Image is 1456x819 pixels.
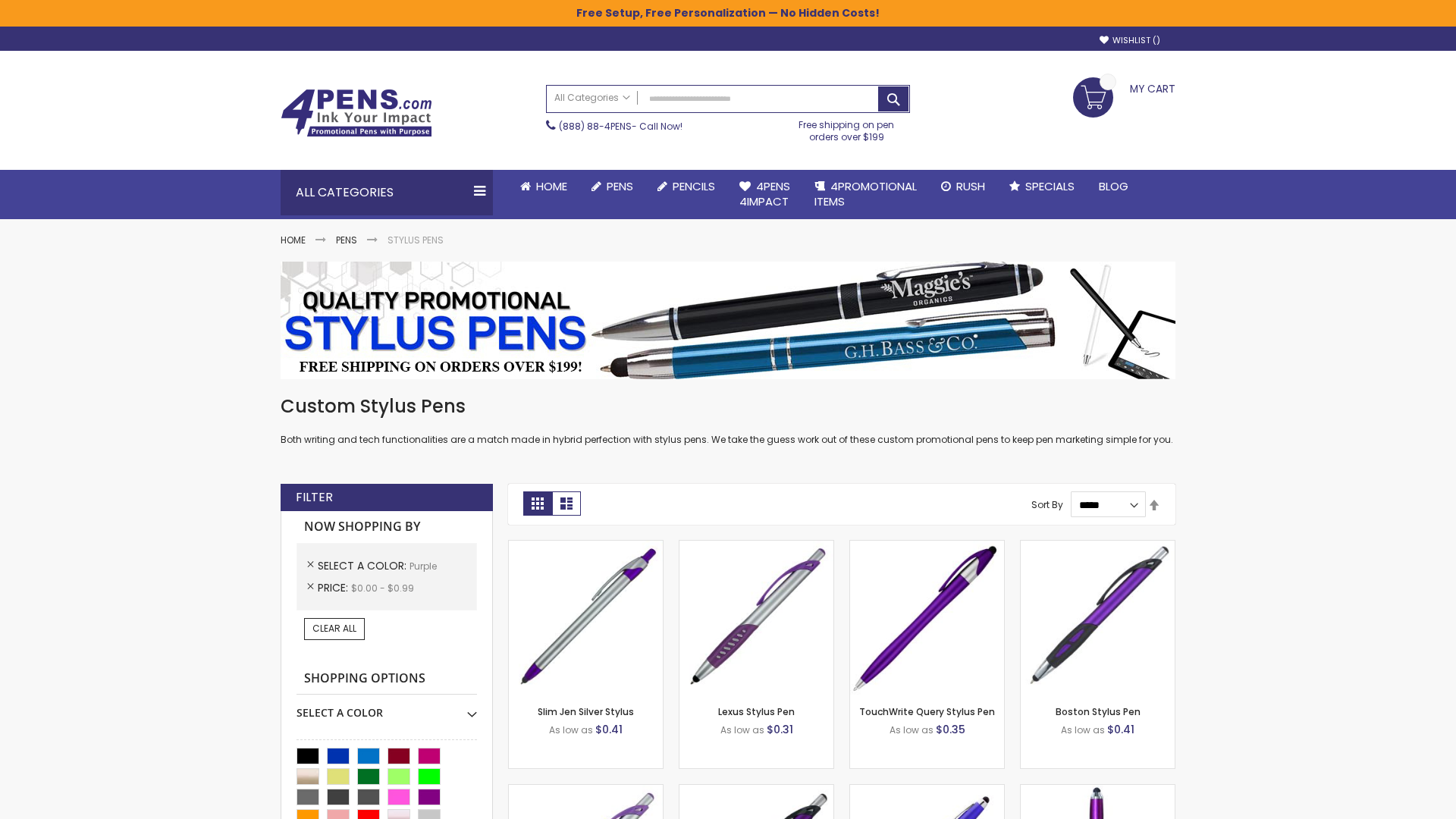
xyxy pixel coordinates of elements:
[1031,498,1063,511] label: Sort By
[312,622,356,635] span: Clear All
[297,695,477,720] div: Select A Color
[645,170,727,203] a: Pencils
[559,120,682,133] span: - Call Now!
[859,705,995,718] a: TouchWrite Query Stylus Pen
[281,262,1175,379] img: Stylus Pens
[718,705,795,718] a: Lexus Stylus Pen
[351,582,414,595] span: $0.00 - $0.99
[559,120,632,133] a: (888) 88-4PENS
[318,558,409,573] span: Select A Color
[850,784,1004,797] a: Sierra Stylus Twist Pen-Purple
[595,722,623,737] span: $0.41
[509,541,663,695] img: Slim Jen Silver Stylus-Purple
[720,723,764,736] span: As low as
[523,491,552,516] strong: Grid
[814,178,917,209] span: 4PROMOTIONAL ITEMS
[296,489,333,506] strong: Filter
[579,170,645,203] a: Pens
[1021,784,1175,797] a: TouchWrite Command Stylus Pen-Purple
[547,86,638,111] a: All Categories
[850,540,1004,553] a: TouchWrite Query Stylus Pen-Purple
[1107,722,1134,737] span: $0.41
[297,511,477,543] strong: Now Shopping by
[509,540,663,553] a: Slim Jen Silver Stylus-Purple
[673,178,715,194] span: Pencils
[1087,170,1141,203] a: Blog
[929,170,997,203] a: Rush
[281,170,493,215] div: All Categories
[956,178,985,194] span: Rush
[1025,178,1075,194] span: Specials
[508,170,579,203] a: Home
[936,722,965,737] span: $0.35
[336,234,357,246] a: Pens
[890,723,934,736] span: As low as
[281,89,432,137] img: 4Pens Custom Pens and Promotional Products
[281,234,306,246] a: Home
[997,170,1087,203] a: Specials
[1021,540,1175,553] a: Boston Stylus Pen-Purple
[388,234,444,246] strong: Stylus Pens
[1099,178,1128,194] span: Blog
[727,170,802,219] a: 4Pens4impact
[549,723,593,736] span: As low as
[304,618,365,639] a: Clear All
[281,394,1175,447] div: Both writing and tech functionalities are a match made in hybrid perfection with stylus pens. We ...
[802,170,929,219] a: 4PROMOTIONALITEMS
[1056,705,1141,718] a: Boston Stylus Pen
[281,394,1175,419] h1: Custom Stylus Pens
[739,178,790,209] span: 4Pens 4impact
[538,705,634,718] a: Slim Jen Silver Stylus
[1021,541,1175,695] img: Boston Stylus Pen-Purple
[679,541,833,695] img: Lexus Stylus Pen-Purple
[767,722,793,737] span: $0.31
[554,92,630,104] span: All Categories
[409,560,437,573] span: Purple
[850,541,1004,695] img: TouchWrite Query Stylus Pen-Purple
[679,540,833,553] a: Lexus Stylus Pen-Purple
[1061,723,1105,736] span: As low as
[783,113,911,143] div: Free shipping on pen orders over $199
[607,178,633,194] span: Pens
[679,784,833,797] a: Lexus Metallic Stylus Pen-Purple
[509,784,663,797] a: Boston Silver Stylus Pen-Purple
[297,663,477,695] strong: Shopping Options
[318,580,351,595] span: Price
[536,178,567,194] span: Home
[1100,35,1160,46] a: Wishlist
